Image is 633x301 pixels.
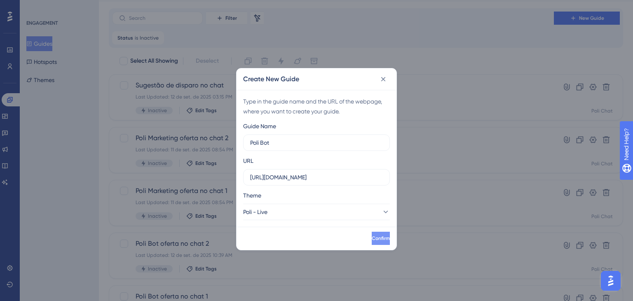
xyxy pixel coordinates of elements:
[19,2,52,12] span: Need Help?
[250,173,383,182] input: https://www.example.com
[372,235,390,242] span: Confirm
[243,96,390,116] div: Type in the guide name and the URL of the webpage, where you want to create your guide.
[250,138,383,147] input: How to Create
[243,74,299,84] h2: Create New Guide
[243,156,253,166] div: URL
[598,268,623,293] iframe: UserGuiding AI Assistant Launcher
[243,190,261,200] span: Theme
[243,121,276,131] div: Guide Name
[243,207,267,217] span: Poli - Live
